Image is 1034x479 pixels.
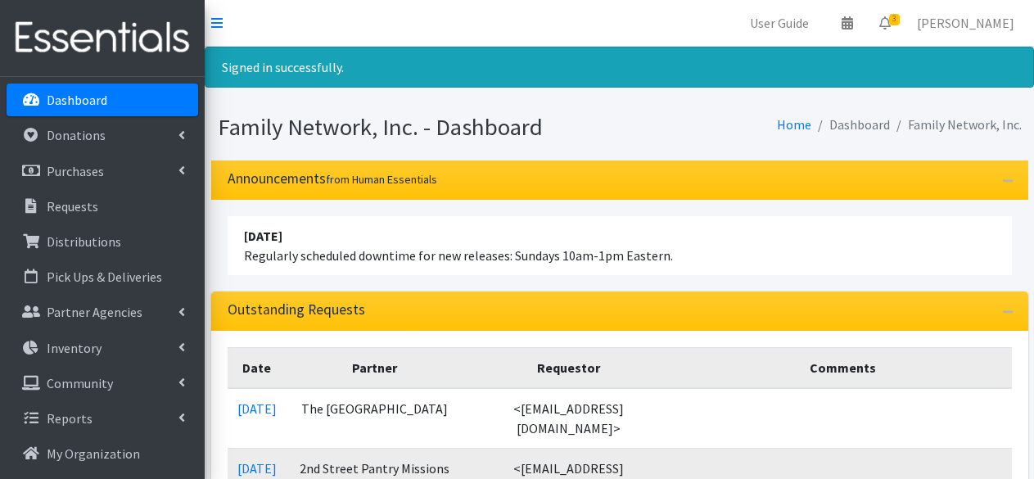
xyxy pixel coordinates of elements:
span: 3 [889,14,900,25]
li: Dashboard [811,113,890,137]
small: from Human Essentials [326,172,437,187]
th: Date [228,347,287,388]
li: Family Network, Inc. [890,113,1022,137]
a: [PERSON_NAME] [904,7,1027,39]
a: Partner Agencies [7,296,198,328]
p: Requests [47,198,98,215]
li: Regularly scheduled downtime for new releases: Sundays 10am-1pm Eastern. [228,216,1012,275]
th: Partner [287,347,463,388]
a: Inventory [7,332,198,364]
a: My Organization [7,437,198,470]
a: Reports [7,402,198,435]
p: Inventory [47,340,102,356]
th: Comments [675,347,1012,388]
p: Partner Agencies [47,304,142,320]
p: Distributions [47,233,121,250]
p: Reports [47,410,93,427]
p: Community [47,375,113,391]
a: Purchases [7,155,198,188]
a: Requests [7,190,198,223]
div: Signed in successfully. [205,47,1034,88]
td: The [GEOGRAPHIC_DATA] [287,388,463,449]
a: Donations [7,119,198,151]
td: <[EMAIL_ADDRESS][DOMAIN_NAME]> [463,388,675,449]
a: Dashboard [7,84,198,116]
p: Donations [47,127,106,143]
th: Requestor [463,347,675,388]
p: My Organization [47,445,140,462]
p: Dashboard [47,92,107,108]
h3: Announcements [228,170,437,188]
strong: [DATE] [244,228,282,244]
h1: Family Network, Inc. - Dashboard [218,113,614,142]
a: User Guide [737,7,822,39]
img: HumanEssentials [7,11,198,66]
a: Distributions [7,225,198,258]
p: Purchases [47,163,104,179]
a: [DATE] [237,400,277,417]
a: Pick Ups & Deliveries [7,260,198,293]
a: 3 [866,7,904,39]
a: Home [777,116,811,133]
a: [DATE] [237,460,277,477]
a: Community [7,367,198,400]
p: Pick Ups & Deliveries [47,269,162,285]
h3: Outstanding Requests [228,301,365,319]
